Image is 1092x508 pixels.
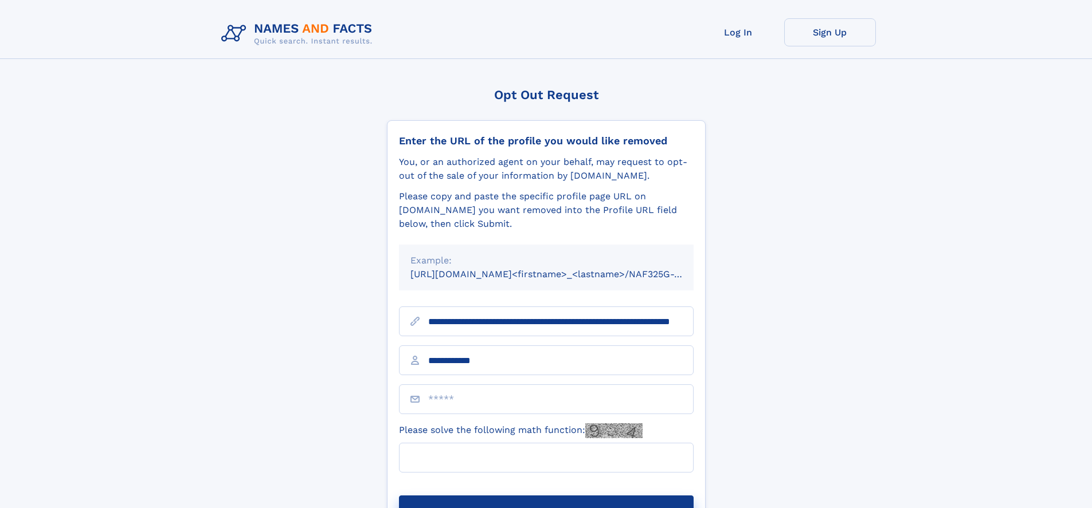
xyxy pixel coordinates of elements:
a: Sign Up [784,18,876,46]
img: Logo Names and Facts [217,18,382,49]
a: Log In [692,18,784,46]
div: Please copy and paste the specific profile page URL on [DOMAIN_NAME] you want removed into the Pr... [399,190,694,231]
label: Please solve the following math function: [399,423,643,438]
div: You, or an authorized agent on your behalf, may request to opt-out of the sale of your informatio... [399,155,694,183]
div: Example: [410,254,682,267]
div: Enter the URL of the profile you would like removed [399,135,694,147]
div: Opt Out Request [387,88,706,102]
small: [URL][DOMAIN_NAME]<firstname>_<lastname>/NAF325G-xxxxxxxx [410,269,715,279]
